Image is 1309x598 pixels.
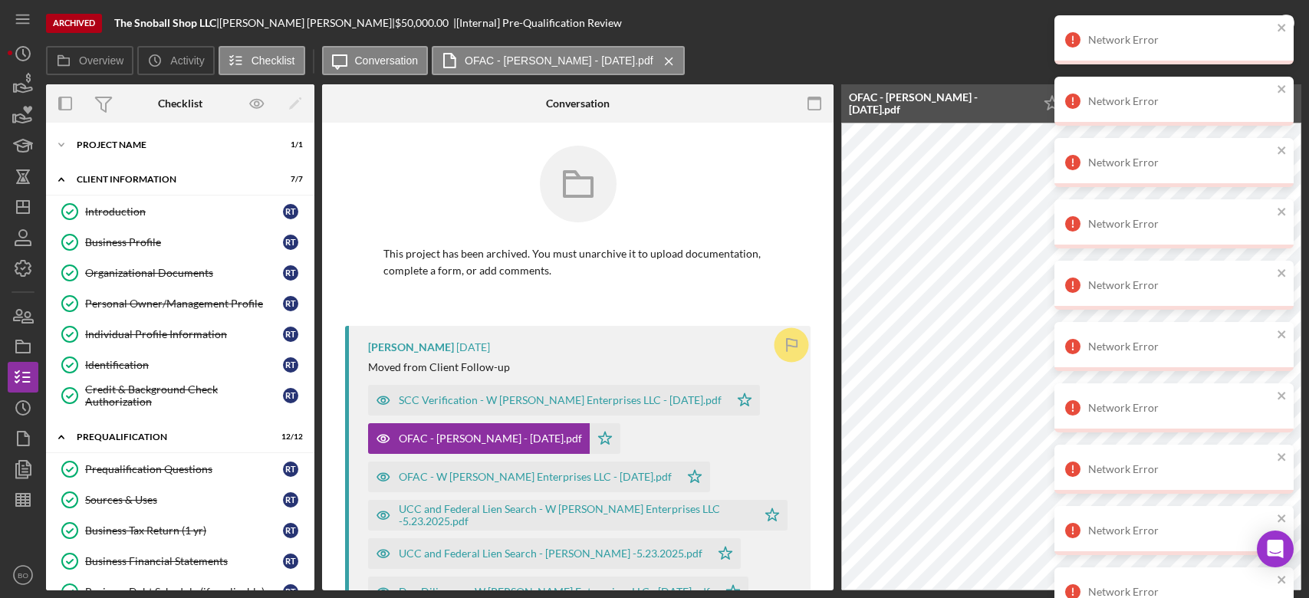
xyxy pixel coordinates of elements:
[432,46,685,75] button: OFAC - [PERSON_NAME] - [DATE].pdf
[275,432,303,442] div: 12 / 12
[170,54,204,67] label: Activity
[77,432,265,442] div: Prequalification
[283,235,298,250] div: R T
[158,97,202,110] div: Checklist
[465,54,653,67] label: OFAC - [PERSON_NAME] - [DATE].pdf
[1088,586,1272,598] div: Network Error
[54,288,307,319] a: Personal Owner/Management ProfileRT
[85,383,283,408] div: Credit & Background Check Authorization
[283,265,298,281] div: R T
[219,46,305,75] button: Checklist
[453,17,622,29] div: | [Internal] Pre-Qualification Review
[1088,463,1272,475] div: Network Error
[85,524,283,537] div: Business Tax Return (1 yr)
[546,97,610,110] div: Conversation
[368,423,620,454] button: OFAC - [PERSON_NAME] - [DATE].pdf
[368,361,510,373] div: Moved from Client Follow-up
[54,380,307,411] a: Credit & Background Check AuthorizationRT
[849,91,1025,116] div: OFAC - [PERSON_NAME] - [DATE].pdf
[383,245,772,280] p: This project has been archived. You must unarchive it to upload documentation, complete a form, o...
[1088,340,1272,353] div: Network Error
[1277,451,1288,465] button: close
[283,388,298,403] div: R T
[79,54,123,67] label: Overview
[395,17,453,29] div: $50,000.00
[85,463,283,475] div: Prequalification Questions
[85,205,283,218] div: Introduction
[46,46,133,75] button: Overview
[1185,8,1267,38] div: Mark Incomplete
[1277,21,1288,36] button: close
[275,140,303,149] div: 1 / 1
[85,236,283,248] div: Business Profile
[46,14,102,33] div: Archived
[399,503,749,527] div: UCC and Federal Lien Search - W [PERSON_NAME] Enterprises LLC -5.23.2025.pdf
[252,54,295,67] label: Checklist
[114,17,219,29] div: |
[77,140,265,149] div: Project Name
[8,560,38,590] button: BO
[1277,512,1288,527] button: close
[18,571,28,580] text: BO
[1088,95,1272,107] div: Network Error
[355,54,419,67] label: Conversation
[1277,328,1288,343] button: close
[1277,83,1288,97] button: close
[54,350,307,380] a: IdentificationRT
[283,492,298,508] div: R T
[85,328,283,340] div: Individual Profile Information
[54,319,307,350] a: Individual Profile InformationRT
[283,462,298,477] div: R T
[368,538,741,569] button: UCC and Federal Lien Search - [PERSON_NAME] -5.23.2025.pdf
[77,175,265,184] div: Client Information
[1257,531,1294,567] div: Open Intercom Messenger
[399,547,702,560] div: UCC and Federal Lien Search - [PERSON_NAME] -5.23.2025.pdf
[54,485,307,515] a: Sources & UsesRT
[1169,8,1301,38] button: Mark Incomplete
[275,175,303,184] div: 7 / 7
[1088,524,1272,537] div: Network Error
[54,196,307,227] a: IntroductionRT
[283,357,298,373] div: R T
[368,462,710,492] button: OFAC - W [PERSON_NAME] Enterprises LLC - [DATE].pdf
[456,341,490,353] time: 2025-05-27 04:36
[219,17,395,29] div: [PERSON_NAME] [PERSON_NAME] |
[1277,573,1288,588] button: close
[283,204,298,219] div: R T
[1277,144,1288,159] button: close
[399,432,582,445] div: OFAC - [PERSON_NAME] - [DATE].pdf
[114,16,216,29] b: The Snoball Shop LLC
[368,500,788,531] button: UCC and Federal Lien Search - W [PERSON_NAME] Enterprises LLC -5.23.2025.pdf
[283,296,298,311] div: R T
[1277,205,1288,220] button: close
[399,394,722,406] div: SCC Verification - W [PERSON_NAME] Enterprises LLC - [DATE].pdf
[85,267,283,279] div: Organizational Documents
[85,494,283,506] div: Sources & Uses
[368,341,454,353] div: [PERSON_NAME]
[1088,402,1272,414] div: Network Error
[54,454,307,485] a: Prequalification QuestionsRT
[1277,267,1288,281] button: close
[85,359,283,371] div: Identification
[54,258,307,288] a: Organizational DocumentsRT
[1088,34,1272,46] div: Network Error
[137,46,214,75] button: Activity
[85,555,283,567] div: Business Financial Statements
[283,523,298,538] div: R T
[85,586,283,598] div: Business Debt Schedule (if applicable)
[54,546,307,577] a: Business Financial StatementsRT
[399,586,710,598] div: Due Diligence - W [PERSON_NAME] Enterprises LLC - [DATE].pdf
[283,554,298,569] div: R T
[1088,279,1272,291] div: Network Error
[1088,218,1272,230] div: Network Error
[85,297,283,310] div: Personal Owner/Management Profile
[1277,389,1288,404] button: close
[54,515,307,546] a: Business Tax Return (1 yr)RT
[322,46,429,75] button: Conversation
[283,327,298,342] div: R T
[1088,156,1272,169] div: Network Error
[368,385,760,416] button: SCC Verification - W [PERSON_NAME] Enterprises LLC - [DATE].pdf
[399,471,672,483] div: OFAC - W [PERSON_NAME] Enterprises LLC - [DATE].pdf
[54,227,307,258] a: Business ProfileRT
